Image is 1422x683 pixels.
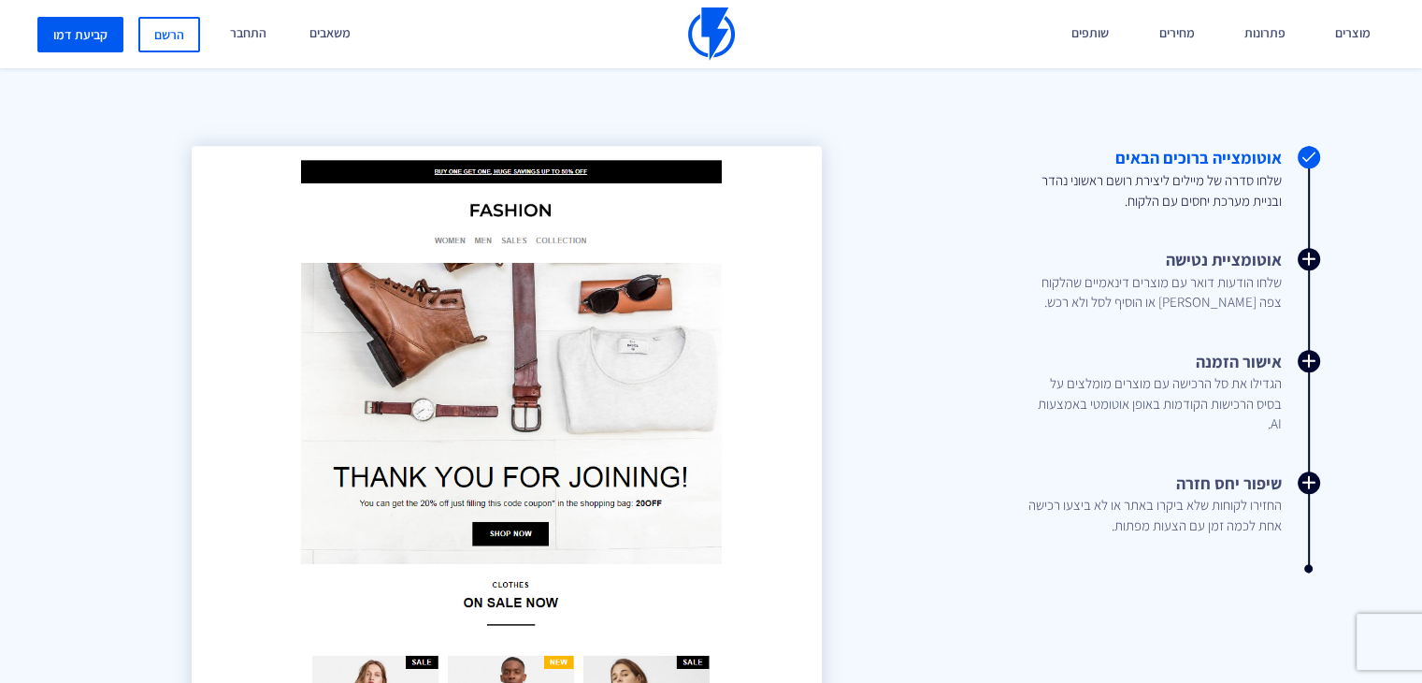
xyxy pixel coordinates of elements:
span: שלחו סדרה של מיילים ליצירת רושם ראשוני נהדר ובניית מערכת יחסים עם הלקוח. [1022,170,1282,211]
a: שיפור יחס חזרה [957,472,1282,536]
a: אוטומצייה ברוכים הבאים [957,146,1282,211]
a: קביעת דמו [37,17,123,52]
span: החזירו לקוחות שלא ביקרו באתר או לא ביצעו רכישה אחת לכמה זמן עם הצעות מפתות. [1022,495,1282,535]
a: אוטומציית נטישה [957,248,1282,312]
a: אישור הזמנה [957,350,1282,434]
span: שלחו הודעות דואר עם מוצרים דינאמיים שהלקוח צפה [PERSON_NAME] או הוסיף לסל ולא רכש. [1022,272,1282,312]
span: הגדילו את סל הרכישה עם מוצרים מומלצים על בסיס הרכישות הקודמות באופן אוטומטי באמצעות AI. [1022,373,1282,433]
a: הרשם [138,17,200,52]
